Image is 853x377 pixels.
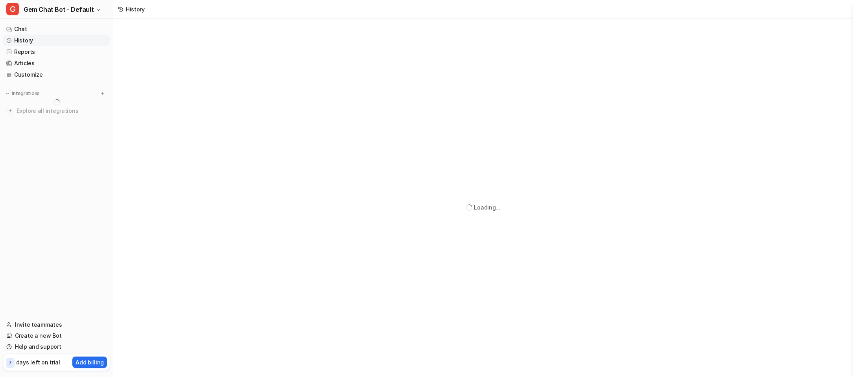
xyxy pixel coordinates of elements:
a: Create a new Bot [3,330,110,341]
a: Reports [3,46,110,57]
div: History [126,5,145,13]
a: Invite teammates [3,319,110,330]
img: menu_add.svg [100,91,105,96]
span: Gem Chat Bot - Default [24,4,94,15]
a: History [3,35,110,46]
p: 7 [9,359,12,366]
button: Integrations [3,90,42,97]
p: Integrations [12,90,40,97]
a: Articles [3,58,110,69]
span: G [6,3,19,15]
a: Help and support [3,341,110,352]
p: Add billing [76,358,104,366]
p: days left on trial [16,358,60,366]
img: explore all integrations [6,107,14,115]
div: Loading... [474,203,500,211]
a: Chat [3,24,110,35]
button: Add billing [72,357,107,368]
span: Explore all integrations [17,105,107,117]
img: expand menu [5,91,10,96]
a: Explore all integrations [3,105,110,116]
a: Customize [3,69,110,80]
